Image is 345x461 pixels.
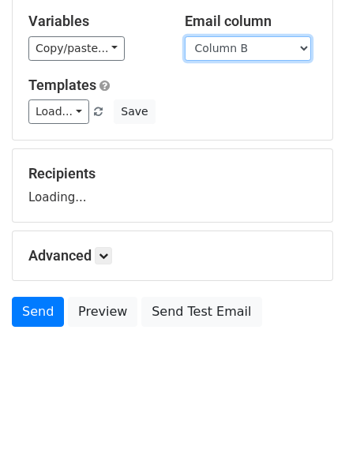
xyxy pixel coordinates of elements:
[185,13,317,30] h5: Email column
[28,36,125,61] a: Copy/paste...
[28,165,317,206] div: Loading...
[28,165,317,182] h5: Recipients
[28,99,89,124] a: Load...
[114,99,155,124] button: Save
[12,297,64,327] a: Send
[266,385,345,461] iframe: Chat Widget
[141,297,261,327] a: Send Test Email
[28,13,161,30] h5: Variables
[28,247,317,264] h5: Advanced
[28,77,96,93] a: Templates
[68,297,137,327] a: Preview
